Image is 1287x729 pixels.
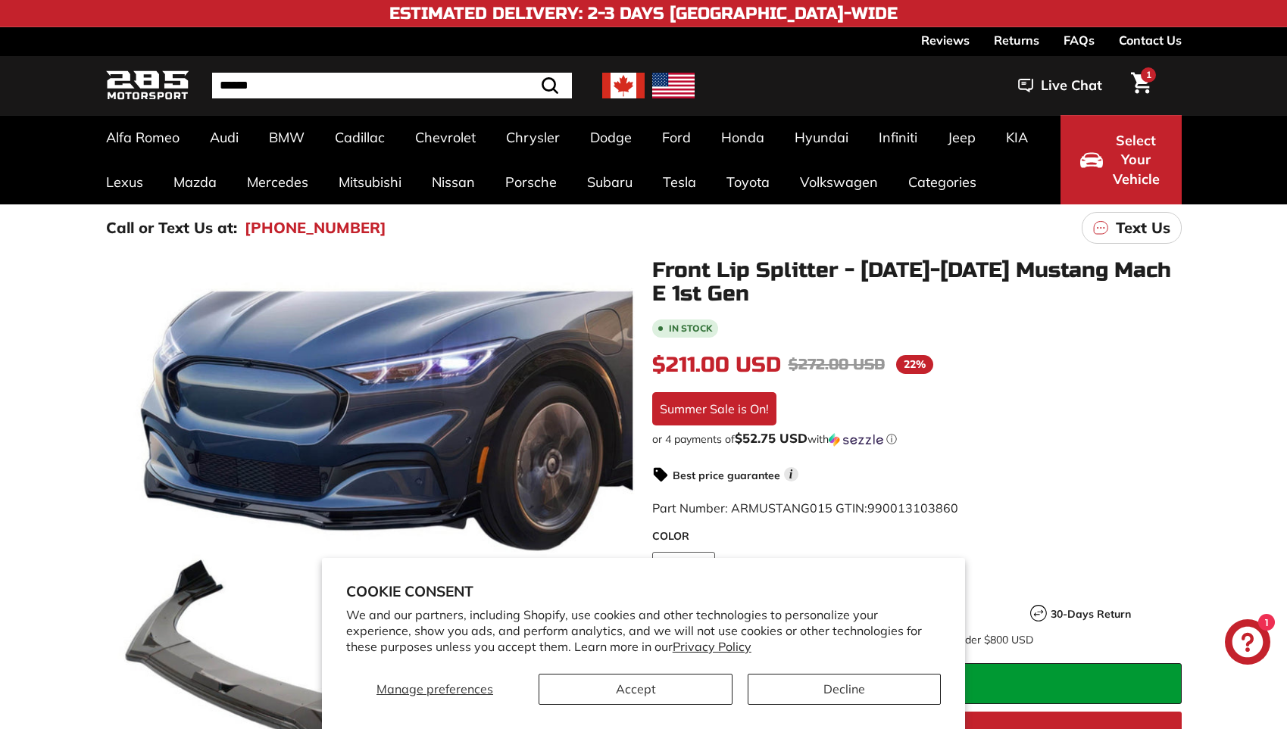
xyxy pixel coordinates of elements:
h4: Estimated Delivery: 2-3 Days [GEOGRAPHIC_DATA]-Wide [389,5,898,23]
span: $52.75 USD [735,430,807,446]
a: Subaru [572,160,648,204]
span: 22% [896,355,933,374]
p: Call or Text Us at: [106,217,237,239]
inbox-online-store-chat: Shopify online store chat [1220,619,1275,668]
strong: Best price guarantee [673,469,780,482]
span: 990013103860 [867,500,958,516]
button: Live Chat [998,67,1122,104]
a: Contact Us [1119,27,1182,53]
a: Reviews [921,27,970,53]
button: Accept [539,674,732,705]
strong: 30-Days Return [1051,607,1131,621]
a: Lexus [91,160,158,204]
a: Returns [994,27,1039,53]
a: Privacy Policy [673,639,751,654]
a: KIA [991,115,1043,160]
a: Jeep [932,115,991,160]
span: 1 [1146,69,1151,80]
a: Infiniti [864,115,932,160]
a: Mazda [158,160,232,204]
img: Sezzle [829,433,883,447]
button: Manage preferences [346,674,524,705]
a: Chrysler [491,115,575,160]
div: Summer Sale is On! [652,392,776,425]
span: i [784,467,798,481]
a: Cadillac [320,115,400,160]
span: $211.00 USD [652,352,781,378]
span: Live Chat [1041,76,1102,95]
a: Audi [195,115,254,160]
a: Categories [893,160,992,204]
img: Logo_285_Motorsport_areodynamics_components [106,68,189,104]
span: Part Number: ARMUSTANG015 GTIN: [652,500,958,516]
span: Manage preferences [376,681,493,696]
a: Hyundai [779,115,864,160]
b: In stock [669,324,712,333]
a: Ford [647,115,706,160]
a: BMW [254,115,320,160]
a: Toyota [711,160,785,204]
a: Volkswagen [785,160,893,204]
p: Text Us [1116,217,1170,239]
p: We and our partners, including Shopify, use cookies and other technologies to personalize your ex... [346,607,942,654]
div: or 4 payments of$52.75 USDwithSezzle Click to learn more about Sezzle [652,431,1182,447]
a: Dodge [575,115,647,160]
input: Search [212,73,572,98]
a: Porsche [490,160,572,204]
button: Select Your Vehicle [1061,115,1182,204]
a: Nissan [417,160,490,204]
a: Mitsubishi [323,160,417,204]
a: Alfa Romeo [91,115,195,160]
a: Cart [1122,60,1160,111]
a: Tesla [648,160,711,204]
a: [PHONE_NUMBER] [245,217,386,239]
a: Honda [706,115,779,160]
span: Select Your Vehicle [1111,131,1162,189]
h1: Front Lip Splitter - [DATE]-[DATE] Mustang Mach E 1st Gen [652,259,1182,306]
div: or 4 payments of with [652,431,1182,447]
button: Decline [748,674,941,705]
label: COLOR [652,528,1182,544]
a: FAQs [1064,27,1095,53]
span: $272.00 USD [789,355,885,374]
a: Mercedes [232,160,323,204]
h2: Cookie consent [346,582,942,600]
a: Chevrolet [400,115,491,160]
a: Text Us [1082,212,1182,244]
